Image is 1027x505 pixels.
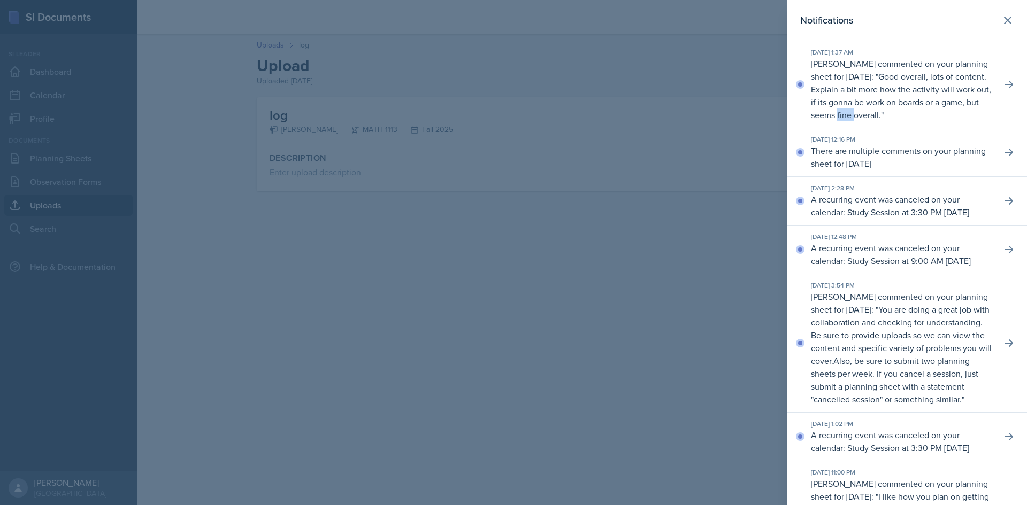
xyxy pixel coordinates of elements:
[811,242,993,267] p: A recurring event was canceled on your calendar: Study Session at 9:00 AM [DATE]
[811,193,993,219] p: A recurring event was canceled on your calendar: Study Session at 3:30 PM [DATE]
[800,13,853,28] h2: Notifications
[811,304,992,367] p: You are doing a great job with collaboration and checking for understanding. Be sure to provide u...
[811,468,993,477] div: [DATE] 11:00 PM
[811,429,993,454] p: A recurring event was canceled on your calendar: Study Session at 3:30 PM [DATE]
[811,135,993,144] div: [DATE] 12:16 PM
[811,290,993,406] p: [PERSON_NAME] commented on your planning sheet for [DATE]: " "
[811,419,993,429] div: [DATE] 1:02 PM
[811,183,993,193] div: [DATE] 2:28 PM
[811,71,991,121] p: Good overall, lots of content. Explain a bit more how the activity will work out, if its gonna be...
[811,144,993,170] p: There are multiple comments on your planning sheet for [DATE]
[811,232,993,242] div: [DATE] 12:48 PM
[811,48,993,57] div: [DATE] 1:37 AM
[811,281,993,290] div: [DATE] 3:54 PM
[811,355,978,405] p: Also, be sure to submit two planning sheets per week. If you cancel a session, just submit a plan...
[811,57,993,121] p: [PERSON_NAME] commented on your planning sheet for [DATE]: " "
